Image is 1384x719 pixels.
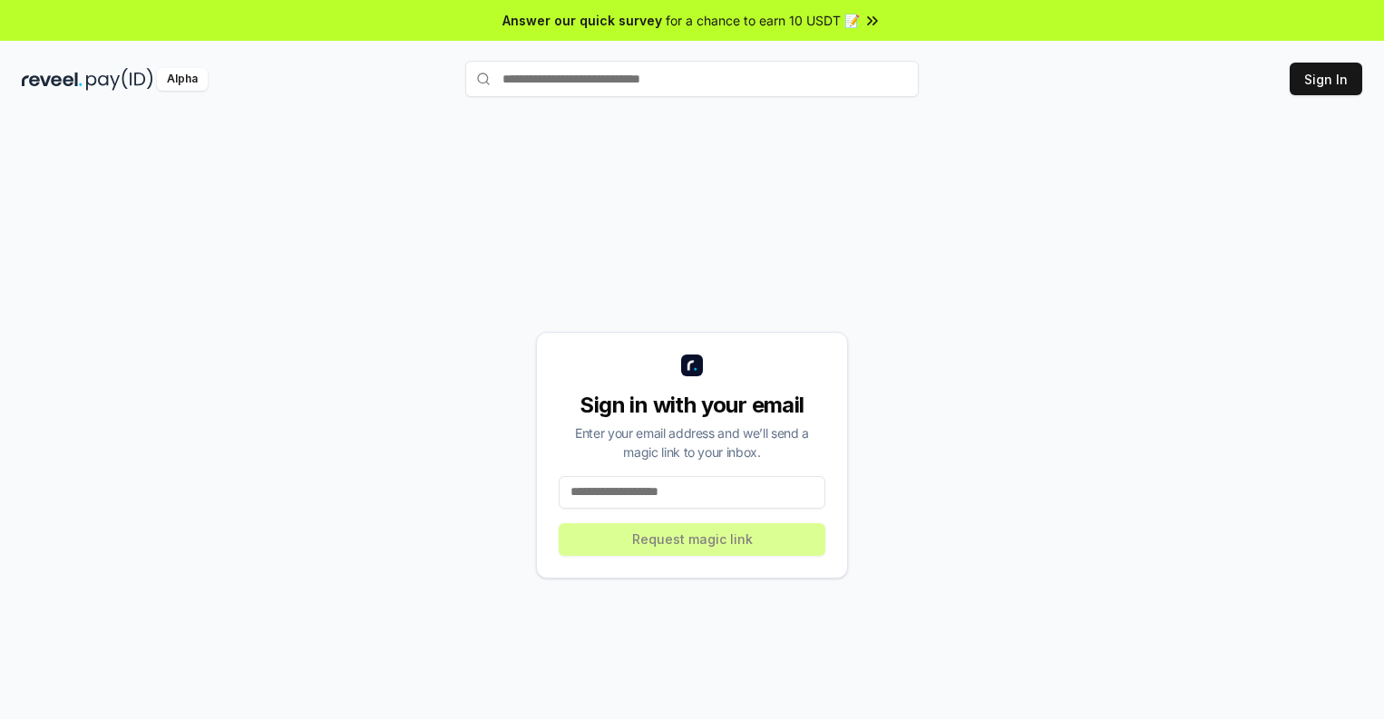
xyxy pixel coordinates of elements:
[502,11,662,30] span: Answer our quick survey
[559,423,825,462] div: Enter your email address and we’ll send a magic link to your inbox.
[157,68,208,91] div: Alpha
[86,68,153,91] img: pay_id
[1290,63,1362,95] button: Sign In
[681,355,703,376] img: logo_small
[559,391,825,420] div: Sign in with your email
[22,68,83,91] img: reveel_dark
[666,11,860,30] span: for a chance to earn 10 USDT 📝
